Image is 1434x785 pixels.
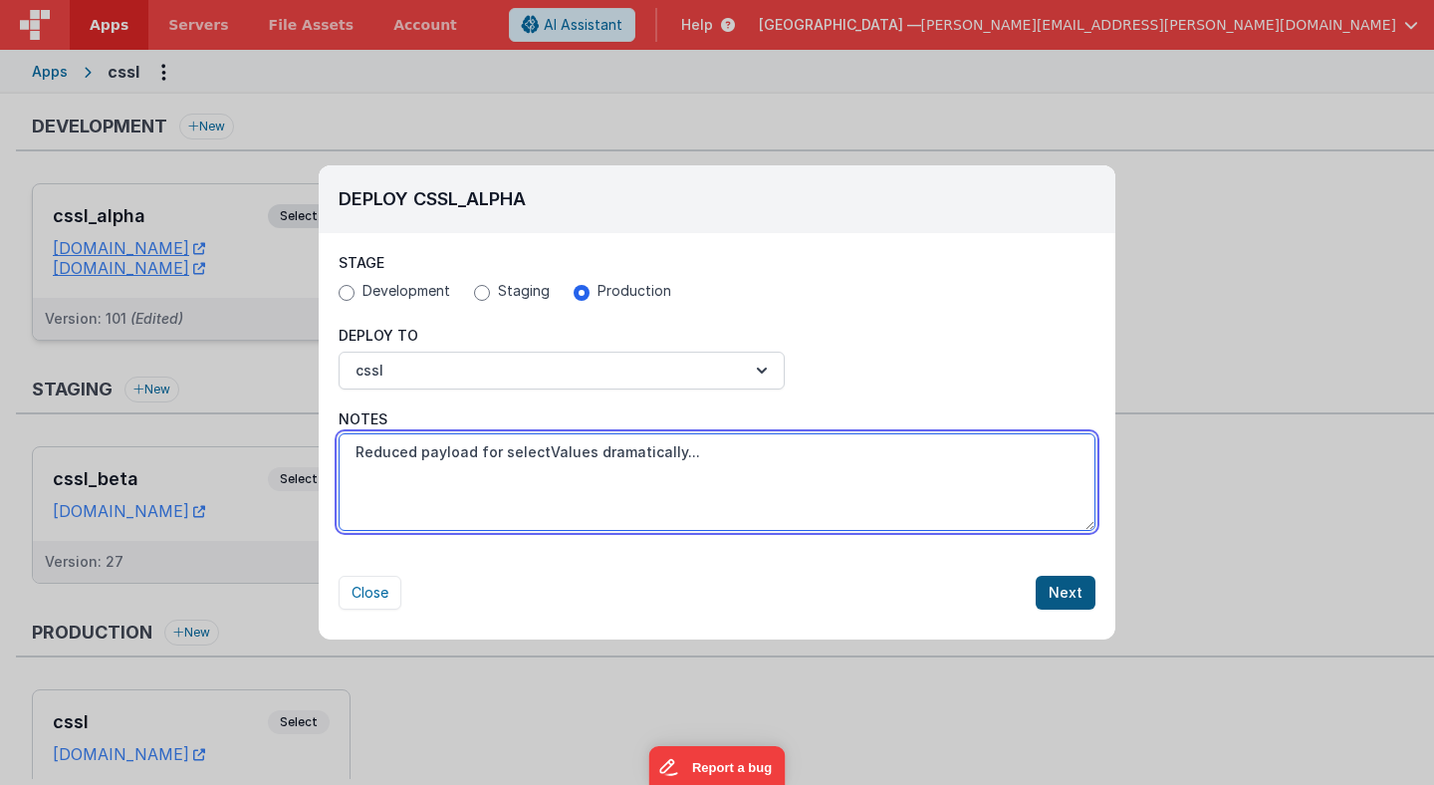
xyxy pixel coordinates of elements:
span: Staging [498,281,550,301]
h2: Deploy cssl_alpha [339,185,1095,213]
button: Close [339,576,401,610]
input: Production [574,285,590,301]
span: Notes [339,409,387,429]
button: cssl [339,352,785,390]
input: Development [339,285,355,301]
p: Deploy To [339,326,785,346]
span: Development [362,281,450,301]
span: Production [597,281,671,301]
textarea: Notes [339,433,1095,531]
input: Staging [474,285,490,301]
button: Next [1036,576,1095,610]
span: Stage [339,254,384,271]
